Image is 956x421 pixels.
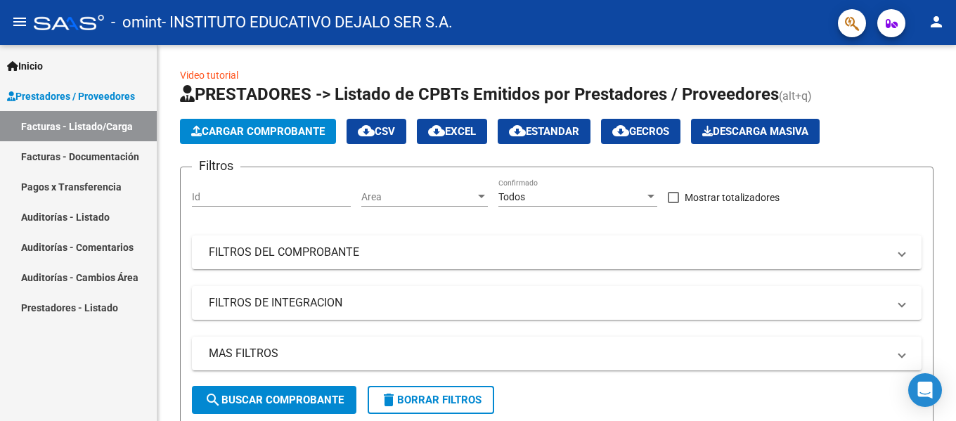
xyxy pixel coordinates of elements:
mat-icon: delete [380,391,397,408]
span: Estandar [509,125,579,138]
span: Borrar Filtros [380,394,482,406]
app-download-masive: Descarga masiva de comprobantes (adjuntos) [691,119,820,144]
span: Area [361,191,475,203]
button: Cargar Comprobante [180,119,336,144]
a: Video tutorial [180,70,238,81]
button: Borrar Filtros [368,386,494,414]
mat-icon: cloud_download [428,122,445,139]
mat-icon: cloud_download [358,122,375,139]
span: Buscar Comprobante [205,394,344,406]
span: (alt+q) [779,89,812,103]
mat-panel-title: FILTROS DE INTEGRACION [209,295,888,311]
mat-icon: search [205,391,221,408]
mat-panel-title: MAS FILTROS [209,346,888,361]
span: EXCEL [428,125,476,138]
mat-icon: cloud_download [509,122,526,139]
h3: Filtros [192,156,240,176]
span: Todos [498,191,525,202]
span: Descarga Masiva [702,125,808,138]
span: Inicio [7,58,43,74]
button: Gecros [601,119,680,144]
mat-icon: cloud_download [612,122,629,139]
span: - INSTITUTO EDUCATIVO DEJALO SER S.A. [162,7,453,38]
span: CSV [358,125,395,138]
div: Open Intercom Messenger [908,373,942,407]
span: Prestadores / Proveedores [7,89,135,104]
mat-expansion-panel-header: FILTROS DEL COMPROBANTE [192,235,922,269]
button: EXCEL [417,119,487,144]
mat-icon: menu [11,13,28,30]
mat-panel-title: FILTROS DEL COMPROBANTE [209,245,888,260]
span: - omint [111,7,162,38]
span: Cargar Comprobante [191,125,325,138]
span: Mostrar totalizadores [685,189,780,206]
span: Gecros [612,125,669,138]
mat-expansion-panel-header: MAS FILTROS [192,337,922,370]
button: Buscar Comprobante [192,386,356,414]
button: Descarga Masiva [691,119,820,144]
button: Estandar [498,119,590,144]
mat-icon: person [928,13,945,30]
button: CSV [347,119,406,144]
span: PRESTADORES -> Listado de CPBTs Emitidos por Prestadores / Proveedores [180,84,779,104]
mat-expansion-panel-header: FILTROS DE INTEGRACION [192,286,922,320]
